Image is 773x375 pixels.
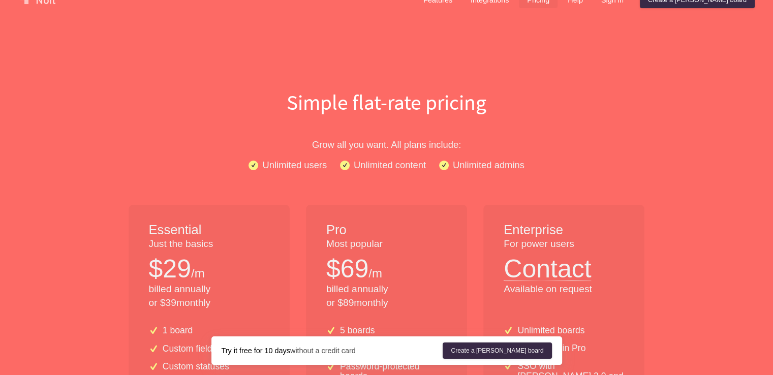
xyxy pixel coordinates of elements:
[262,158,327,172] p: Unlimited users
[149,221,269,239] h1: Essential
[443,342,551,359] a: Create a [PERSON_NAME] board
[504,283,624,296] p: Available on request
[326,221,447,239] h1: Pro
[326,283,447,310] p: billed annually or $ 89 monthly
[453,158,524,172] p: Unlimited admins
[368,265,382,282] p: /m
[61,87,712,117] h1: Simple flat-rate pricing
[517,326,584,335] p: Unlimited boards
[149,251,191,287] p: $ 29
[504,221,624,239] h1: Enterprise
[163,326,193,335] p: 1 board
[191,265,205,282] p: /m
[340,326,375,335] p: 5 boards
[326,251,368,287] p: $ 69
[149,283,269,310] p: billed annually or $ 39 monthly
[163,362,229,371] p: Custom statuses
[149,237,269,251] p: Just the basics
[354,158,426,172] p: Unlimited content
[504,251,591,281] button: Contact
[326,237,447,251] p: Most popular
[222,347,290,355] strong: Try it free for 10 days
[61,137,712,152] p: Grow all you want. All plans include:
[222,346,443,356] div: without a credit card
[504,237,624,251] p: For power users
